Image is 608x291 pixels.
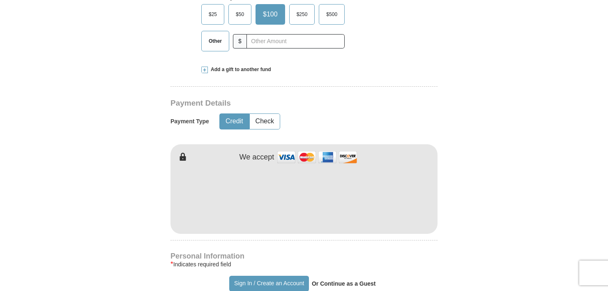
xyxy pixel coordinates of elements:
img: credit cards accepted [276,148,358,166]
span: $25 [205,8,221,21]
span: Other [205,35,226,47]
span: $250 [292,8,312,21]
span: Add a gift to another fund [208,66,271,73]
h4: Personal Information [170,253,438,259]
span: $ [233,34,247,48]
input: Other Amount [246,34,345,48]
span: $100 [259,8,282,21]
span: $50 [232,8,248,21]
div: Indicates required field [170,259,438,269]
h5: Payment Type [170,118,209,125]
button: Check [250,114,280,129]
button: Credit [220,114,249,129]
span: $500 [322,8,341,21]
h3: Payment Details [170,99,380,108]
h4: We accept [240,153,274,162]
strong: Or Continue as a Guest [312,280,376,287]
